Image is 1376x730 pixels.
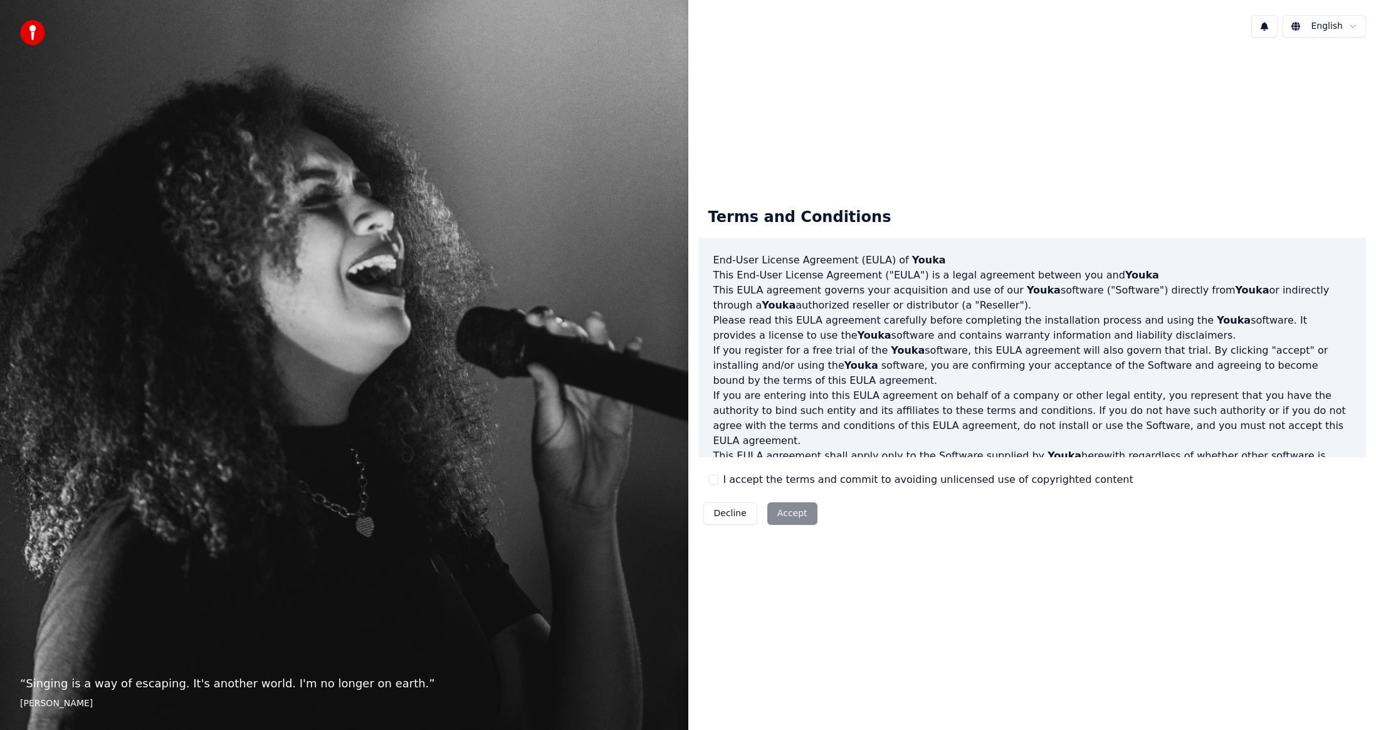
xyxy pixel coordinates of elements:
[713,388,1352,448] p: If you are entering into this EULA agreement on behalf of a company or other legal entity, you re...
[1048,450,1081,462] span: Youka
[20,697,668,710] footer: [PERSON_NAME]
[844,359,878,371] span: Youka
[1236,284,1269,296] span: Youka
[1027,284,1061,296] span: Youka
[713,343,1352,388] p: If you register for a free trial of the software, this EULA agreement will also govern that trial...
[912,254,946,266] span: Youka
[713,313,1352,343] p: Please read this EULA agreement carefully before completing the installation process and using th...
[891,344,925,356] span: Youka
[858,329,891,341] span: Youka
[713,283,1352,313] p: This EULA agreement governs your acquisition and use of our software ("Software") directly from o...
[723,472,1133,487] label: I accept the terms and commit to avoiding unlicensed use of copyrighted content
[1125,269,1159,281] span: Youka
[713,253,1352,268] h3: End-User License Agreement (EULA) of
[713,268,1352,283] p: This End-User License Agreement ("EULA") is a legal agreement between you and
[698,198,901,238] div: Terms and Conditions
[20,675,668,692] p: “ Singing is a way of escaping. It's another world. I'm no longer on earth. ”
[703,502,757,525] button: Decline
[713,448,1352,509] p: This EULA agreement shall apply only to the Software supplied by herewith regardless of whether o...
[1217,314,1251,326] span: Youka
[20,20,45,45] img: youka
[762,299,796,311] span: Youka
